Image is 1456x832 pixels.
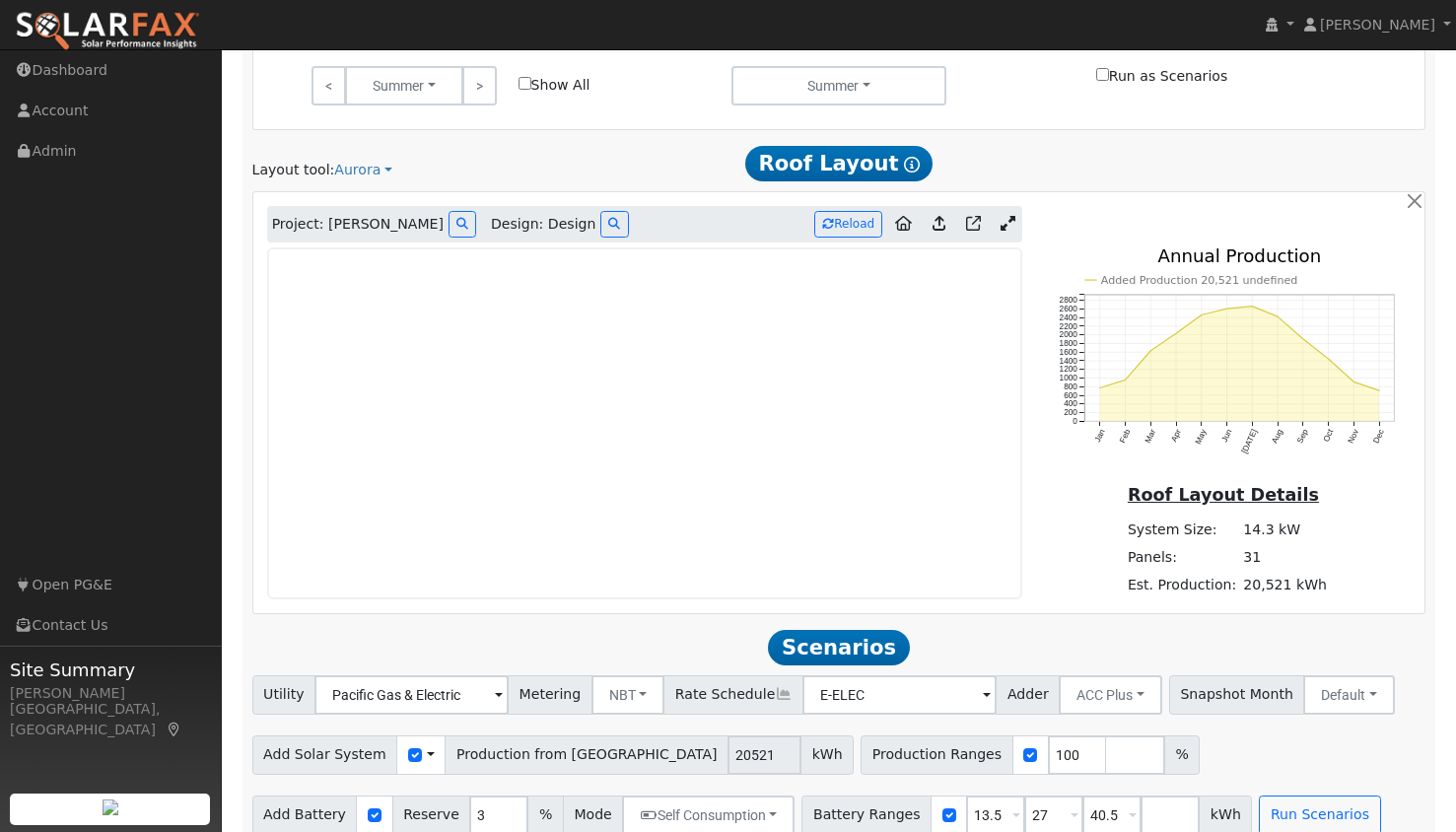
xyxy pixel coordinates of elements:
[814,211,882,238] button: Reload
[663,675,803,715] span: Rate Schedule
[1059,357,1077,366] text: 1400
[731,66,947,105] button: Summer
[1251,305,1254,308] circle: onclick=""
[252,675,316,715] span: Utility
[1240,429,1259,455] text: [DATE]
[10,683,211,704] div: [PERSON_NAME]
[10,699,211,740] div: [GEOGRAPHIC_DATA], [GEOGRAPHIC_DATA]
[768,630,909,665] span: Scenarios
[802,675,997,715] input: Select a Rate Schedule
[1096,66,1227,87] label: Run as Scenarios
[745,146,934,181] span: Roof Layout
[1240,517,1331,544] td: 14.3 kW
[1144,428,1157,445] text: Mar
[1327,358,1330,361] circle: onclick=""
[1303,675,1395,715] button: Default
[1124,517,1239,544] td: System Size:
[334,160,392,180] a: Aurora
[958,209,989,241] a: Open in Aurora
[519,77,531,90] input: Show All
[1059,322,1077,331] text: 2200
[462,66,497,105] a: >
[1059,366,1077,375] text: 1200
[1059,675,1162,715] button: ACC Plus
[508,675,592,715] span: Metering
[996,675,1060,715] span: Adder
[1169,675,1305,715] span: Snapshot Month
[1320,17,1435,33] span: [PERSON_NAME]
[1200,313,1203,316] circle: onclick=""
[591,675,665,715] button: NBT
[1378,389,1381,392] circle: onclick=""
[103,799,118,815] img: retrieve
[1059,375,1077,383] text: 1000
[887,209,920,241] a: Aurora to Home
[1059,340,1077,349] text: 1800
[1276,315,1279,318] circle: onclick=""
[1301,338,1304,341] circle: onclick=""
[1240,572,1331,599] td: 20,521 kWh
[166,722,183,737] a: Map
[1096,68,1109,81] input: Run as Scenarios
[1124,379,1127,381] circle: onclick=""
[1093,428,1107,444] text: Jan
[312,66,346,105] a: <
[1059,331,1077,340] text: 2000
[15,11,200,52] img: SolarFax
[252,735,398,775] span: Add Solar System
[1220,428,1234,444] text: Jun
[1194,428,1209,447] text: May
[1098,386,1101,389] circle: onclick=""
[800,735,854,775] span: kWh
[345,66,463,105] button: Summer
[491,214,595,235] span: Design: Design
[1372,429,1386,446] text: Dec
[1064,409,1077,418] text: 200
[1118,428,1132,445] text: Feb
[1064,400,1077,409] text: 400
[1322,428,1336,444] text: Oct
[1059,297,1077,306] text: 2800
[1271,428,1285,445] text: Aug
[1101,274,1298,287] text: Added Production 20,521 undefined
[925,209,953,241] a: Upload consumption to Aurora project
[1240,544,1331,572] td: 31
[1064,391,1077,400] text: 600
[1064,382,1077,391] text: 800
[519,75,590,96] label: Show All
[1174,332,1177,335] circle: onclick=""
[861,735,1012,775] span: Production Ranges
[252,162,335,177] span: Layout tool:
[904,157,920,173] i: Show Help
[1124,544,1239,572] td: Panels:
[1352,381,1355,383] circle: onclick=""
[10,657,211,683] span: Site Summary
[1347,428,1361,446] text: Nov
[445,735,728,775] span: Production from [GEOGRAPHIC_DATA]
[1059,348,1077,357] text: 1600
[1059,313,1077,322] text: 2400
[1073,418,1077,427] text: 0
[1148,350,1151,353] circle: onclick=""
[272,214,444,235] span: Project: [PERSON_NAME]
[1225,308,1228,311] circle: onclick=""
[1059,305,1077,313] text: 2600
[994,210,1022,240] a: Expand Aurora window
[1157,245,1321,266] text: Annual Production
[1124,572,1239,599] td: Est. Production:
[1169,428,1183,444] text: Apr
[1128,485,1319,505] u: Roof Layout Details
[1295,428,1310,445] text: Sep
[314,675,509,715] input: Select a Utility
[1164,735,1200,775] span: %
